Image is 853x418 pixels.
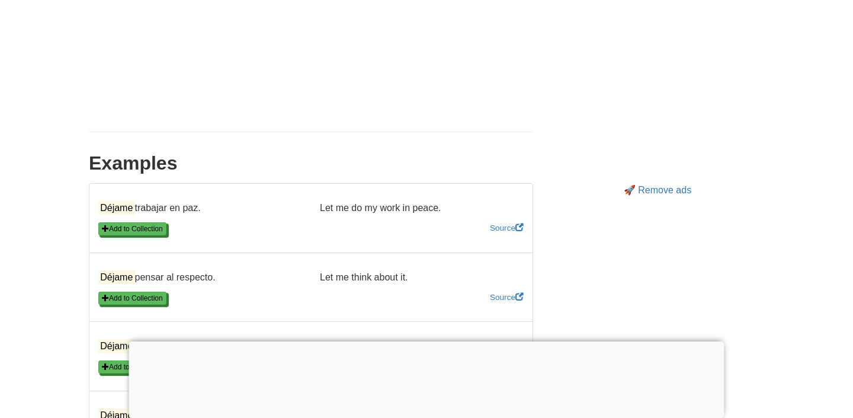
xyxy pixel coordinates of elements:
[98,339,135,353] mark: Déjame
[311,202,533,215] p: Let me do my work in peace.
[98,222,166,235] button: Add to Collection
[89,202,311,215] p: trabajar en paz.
[624,185,691,195] a: 🚀 Remove ads
[98,292,166,305] button: Add to Collection
[89,150,533,177] div: Examples
[311,271,533,285] p: Let me think about it.
[311,340,533,353] p: Let me hear it.
[490,293,524,302] a: Source
[89,271,311,285] p: pensar al respecto.
[98,201,135,215] mark: Déjame
[490,224,524,232] a: Source
[98,270,135,284] mark: Déjame
[551,12,764,178] iframe: Advertisement
[89,340,311,353] p: oírlo.
[129,342,724,415] iframe: Advertisement
[98,360,166,374] button: Add to Collection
